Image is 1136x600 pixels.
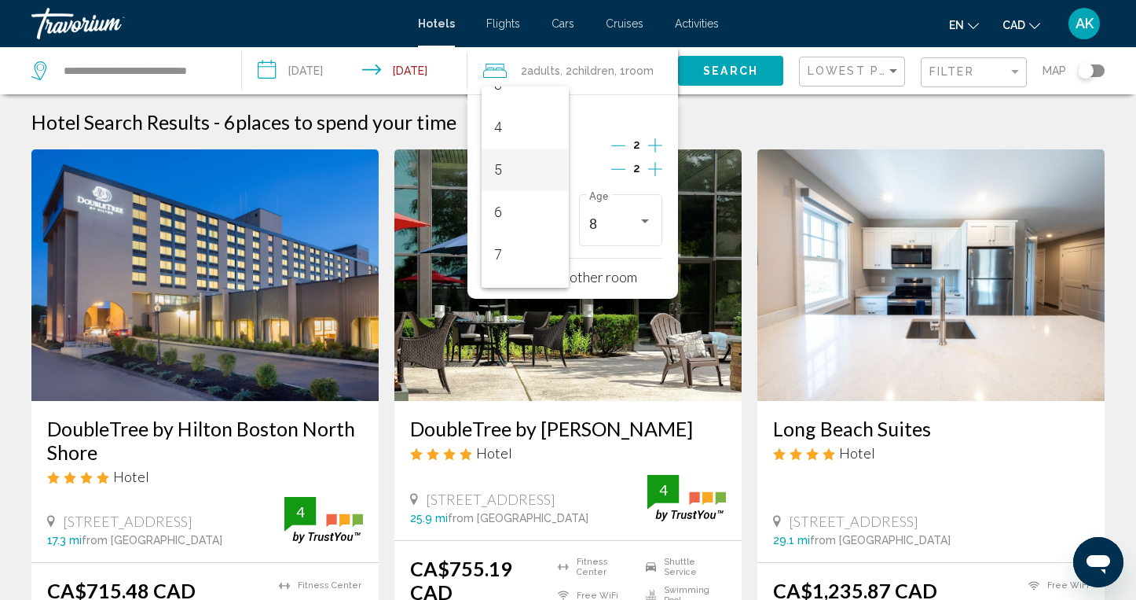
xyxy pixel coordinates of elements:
[494,106,556,149] span: 4
[482,276,569,318] mat-option: 8 years old
[482,106,569,149] mat-option: 4 years old
[494,149,556,191] span: 5
[494,191,556,234] span: 6
[1073,537,1123,587] iframe: Bouton de lancement de la fenêtre de messagerie
[494,234,556,276] span: 7
[482,149,569,191] mat-option: 5 years old
[494,276,556,318] span: 8
[482,234,569,276] mat-option: 7 years old
[482,191,569,234] mat-option: 6 years old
